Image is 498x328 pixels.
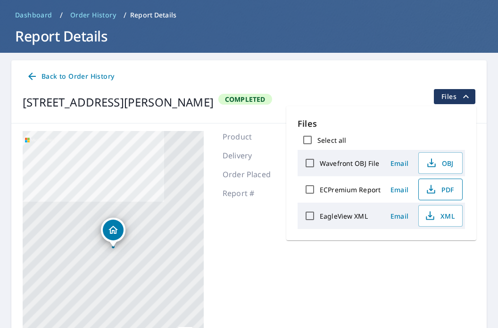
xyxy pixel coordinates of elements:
button: PDF [418,179,463,200]
label: ECPremium Report [320,185,381,194]
span: Dashboard [15,10,52,20]
span: PDF [424,184,455,195]
button: XML [418,205,463,227]
span: Completed [219,95,271,104]
div: Dropped pin, building 1, Residential property, 4915 Wilderness Glen Ct Katy, TX 77449 [101,218,125,247]
button: Email [384,209,415,223]
p: Report Details [130,10,176,20]
label: Select all [317,136,346,145]
p: Files [298,117,465,130]
span: Files [441,91,472,102]
a: Order History [66,8,120,23]
p: Report # [223,188,279,199]
button: Email [384,182,415,197]
span: Email [388,159,411,168]
p: Delivery [223,150,279,161]
li: / [60,9,63,21]
p: Product [223,131,279,142]
button: OBJ [418,152,463,174]
span: OBJ [424,157,455,169]
label: Wavefront OBJ File [320,159,379,168]
a: Dashboard [11,8,56,23]
button: filesDropdownBtn-67294002 [433,89,475,104]
li: / [124,9,126,21]
span: Email [388,212,411,221]
nav: breadcrumb [11,8,487,23]
span: Email [388,185,411,194]
a: Back to Order History [23,68,118,85]
span: Back to Order History [26,71,114,82]
label: EagleView XML [320,212,368,221]
button: Email [384,156,415,171]
span: Order History [70,10,116,20]
p: Order Placed [223,169,279,180]
span: XML [424,210,455,221]
div: [STREET_ADDRESS][PERSON_NAME] [23,94,214,111]
h1: Report Details [11,26,487,46]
